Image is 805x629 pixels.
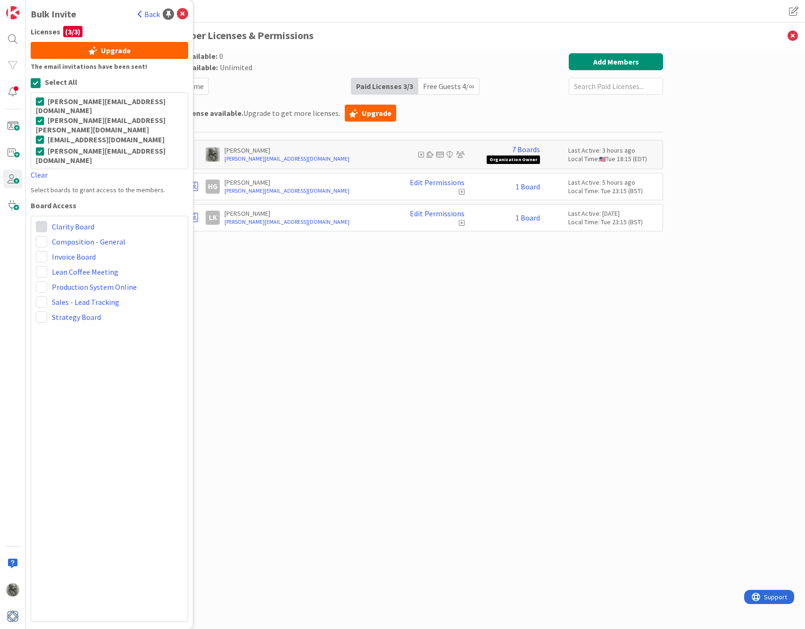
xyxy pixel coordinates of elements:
[224,187,389,195] a: [PERSON_NAME][EMAIL_ADDRESS][DOMAIN_NAME]
[512,145,540,154] a: 7 Boards
[410,209,465,218] a: Edit Permissions
[31,42,188,59] div: Upgrade
[138,8,160,20] a: Back
[36,146,166,165] span: [PERSON_NAME][EMAIL_ADDRESS][DOMAIN_NAME]
[568,146,658,155] div: Last Active: 3 hours ago
[36,97,166,115] span: [PERSON_NAME][EMAIL_ADDRESS][DOMAIN_NAME]
[220,63,252,72] span: Unlimited
[52,311,101,323] a: Strategy Board
[36,98,183,114] button: [PERSON_NAME][EMAIL_ADDRESS][DOMAIN_NAME]
[569,53,663,70] button: Add Members
[345,105,396,122] a: Upgrade
[36,115,166,134] span: [PERSON_NAME][EMAIL_ADDRESS][PERSON_NAME][DOMAIN_NAME]
[31,170,48,180] a: Clear
[31,78,77,89] button: Select All
[36,136,183,145] button: [EMAIL_ADDRESS][DOMAIN_NAME]
[206,180,220,194] div: HG
[52,251,96,262] a: Invoice Board
[31,200,188,211] div: Board Access
[487,155,540,164] span: Organization Owner
[568,187,658,195] div: Local Time: Tue 23:15 (BST)
[31,62,188,72] b: The email invitations have been sent!
[568,209,658,218] div: Last Active: [DATE]
[31,26,60,37] span: Licenses
[569,78,663,95] input: Search Paid Licenses...
[6,6,19,19] img: Visit kanbanzone.com
[599,157,606,162] img: us.png
[568,155,658,163] div: Local Time: Tue 18:15 (EDT)
[224,209,389,218] p: [PERSON_NAME]
[224,155,389,163] a: [PERSON_NAME][EMAIL_ADDRESS][DOMAIN_NAME]
[168,63,218,72] span: Free Available:
[63,26,83,37] div: ( 3 / 3 )
[6,610,19,623] img: avatar
[36,116,183,133] button: [PERSON_NAME][EMAIL_ADDRESS][PERSON_NAME][DOMAIN_NAME]
[52,236,125,247] a: Composition - General
[31,185,188,195] div: Select boards to grant access to the members.
[31,7,76,21] div: Bulk Invite
[568,218,658,226] div: Local Time: Tue 23:15 (BST)
[515,182,540,191] a: 1 Board
[20,1,43,13] span: Support
[36,147,183,164] button: [PERSON_NAME][EMAIL_ADDRESS][DOMAIN_NAME]
[515,213,540,222] a: 1 Board
[48,135,165,144] span: [EMAIL_ADDRESS][DOMAIN_NAME]
[568,178,658,187] div: Last Active: 5 hours ago
[219,51,223,61] span: 0
[206,147,220,162] img: PA
[45,77,77,87] span: Select All
[6,583,19,596] img: PA
[173,107,340,119] span: Upgrade to get more licenses.
[173,108,243,118] b: No license available.
[224,218,389,226] a: [PERSON_NAME][EMAIL_ADDRESS][DOMAIN_NAME]
[351,78,418,94] div: Paid Licenses 3 / 3
[206,211,220,225] div: LK
[184,81,204,92] span: Name
[224,178,389,187] p: [PERSON_NAME]
[52,266,118,278] a: Lean Coffee Meeting
[224,146,389,155] p: [PERSON_NAME]
[410,178,465,187] a: Edit Permissions
[168,23,663,49] h3: Member Licenses & Permissions
[52,281,137,293] a: Production System Online
[418,78,479,94] div: Free Guests 4 / ∞
[52,296,119,308] a: Sales - Lead Tracking
[52,221,94,232] a: Clarity Board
